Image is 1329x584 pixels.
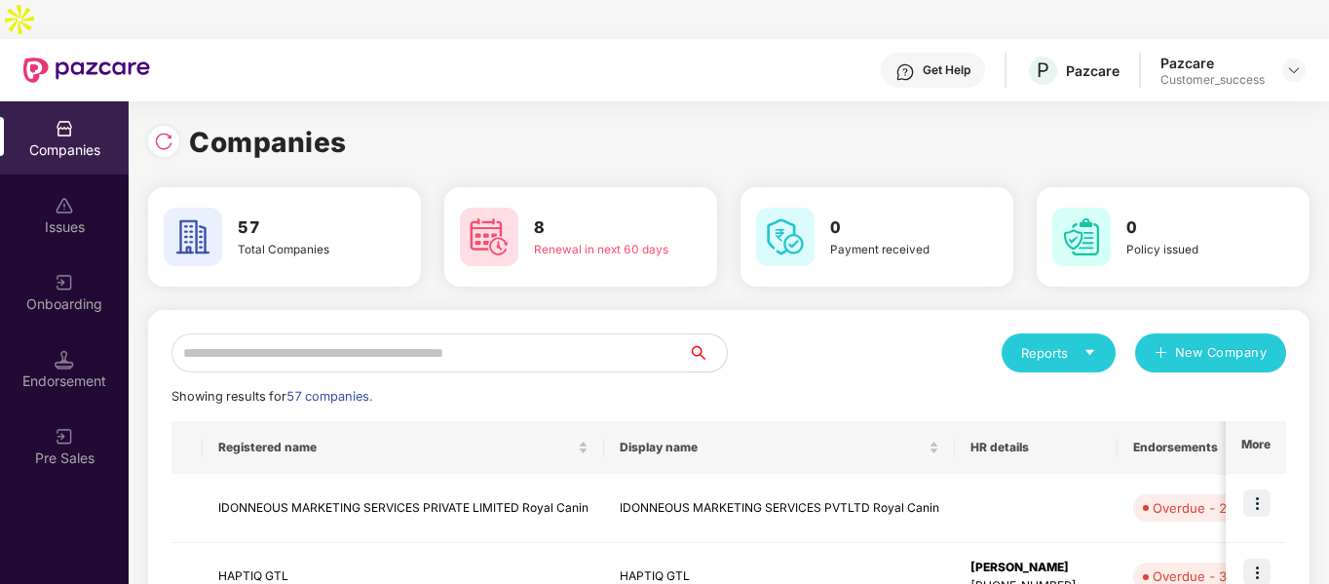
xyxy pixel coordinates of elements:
[604,421,955,474] th: Display name
[895,62,915,82] img: svg+xml;base64,PHN2ZyBpZD0iSGVscC0zMngzMiIgeG1sbnM9Imh0dHA6Ly93d3cudzMub3JnLzIwMDAvc3ZnIiB3aWR0aD...
[1243,489,1271,517] img: icon
[55,119,74,138] img: svg+xml;base64,PHN2ZyBpZD0iQ29tcGFuaWVzIiB4bWxucz0iaHR0cDovL3d3dy53My5vcmcvMjAwMC9zdmciIHdpZHRoPS...
[1133,440,1244,455] span: Endorsements
[1226,421,1286,474] th: More
[55,273,74,292] img: svg+xml;base64,PHN2ZyB3aWR0aD0iMjAiIGhlaWdodD0iMjAiIHZpZXdCb3g9IjAgMCAyMCAyMCIgZmlsbD0ibm9uZSIgeG...
[1160,54,1265,72] div: Pazcare
[203,421,604,474] th: Registered name
[55,196,74,215] img: svg+xml;base64,PHN2ZyBpZD0iSXNzdWVzX2Rpc2FibGVkIiB4bWxucz0iaHR0cDovL3d3dy53My5vcmcvMjAwMC9zdmciIH...
[620,440,925,455] span: Display name
[55,427,74,447] img: svg+xml;base64,PHN2ZyB3aWR0aD0iMjAiIGhlaWdodD0iMjAiIHZpZXdCb3g9IjAgMCAyMCAyMCIgZmlsbD0ibm9uZSIgeG...
[1286,62,1302,78] img: svg+xml;base64,PHN2ZyBpZD0iRHJvcGRvd24tMzJ4MzIiIHhtbG5zPSJodHRwOi8vd3d3LnczLm9yZy8yMDAwL3N2ZyIgd2...
[1066,61,1120,80] div: Pazcare
[218,440,574,455] span: Registered name
[23,58,150,83] img: New Pazcare Logo
[55,350,74,370] img: svg+xml;base64,PHN2ZyB3aWR0aD0iMTQuNSIgaGVpZ2h0PSIxNC41IiB2aWV3Qm94PSIwIDAgMTYgMTYiIGZpbGw9Im5vbm...
[923,62,970,78] div: Get Help
[1160,72,1265,88] div: Customer_success
[1037,58,1049,82] span: P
